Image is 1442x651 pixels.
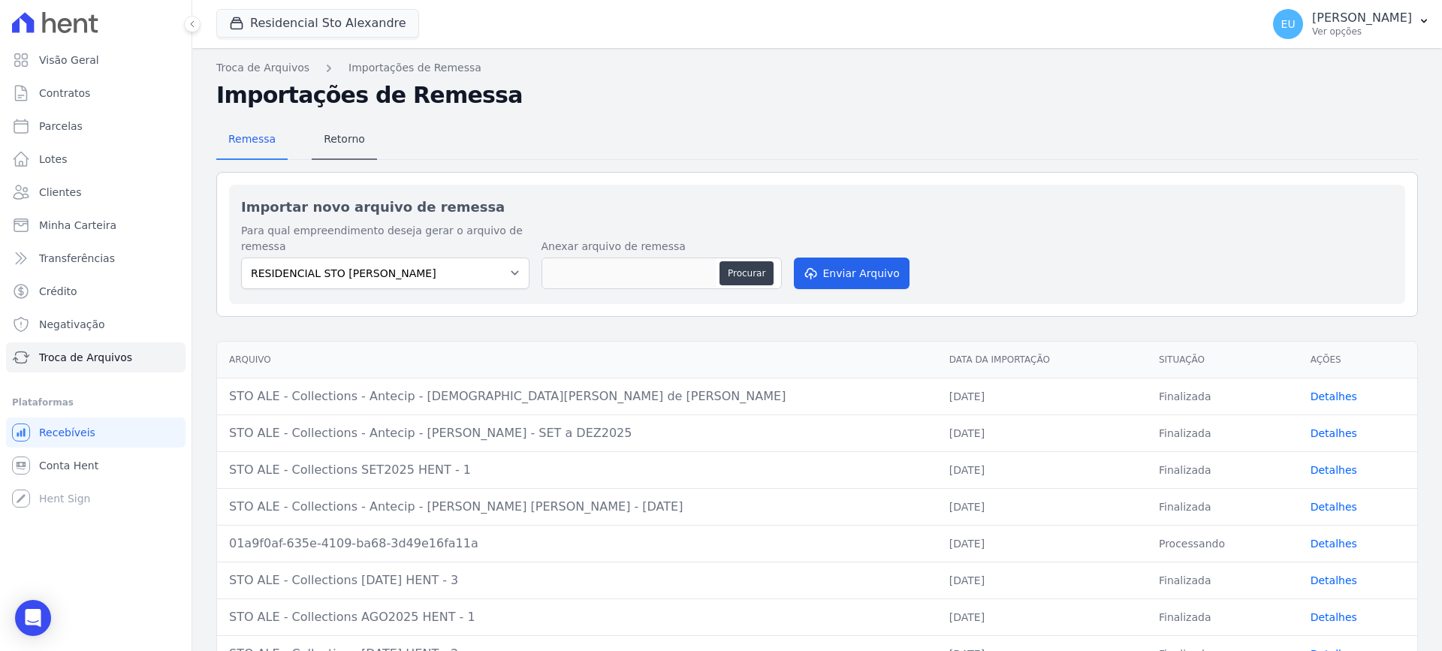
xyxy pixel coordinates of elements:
[39,152,68,167] span: Lotes
[39,86,90,101] span: Contratos
[219,124,285,154] span: Remessa
[1147,525,1299,562] td: Processando
[217,342,937,378] th: Arquivo
[229,424,925,442] div: STO ALE - Collections - Antecip - [PERSON_NAME] - SET a DEZ2025
[937,525,1147,562] td: [DATE]
[937,451,1147,488] td: [DATE]
[39,185,81,200] span: Clientes
[229,387,925,405] div: STO ALE - Collections - Antecip - [DEMOGRAPHIC_DATA][PERSON_NAME] de [PERSON_NAME]
[12,393,179,411] div: Plataformas
[39,350,132,365] span: Troca de Arquivos
[6,144,186,174] a: Lotes
[1299,342,1417,378] th: Ações
[39,53,99,68] span: Visão Geral
[1147,562,1299,598] td: Finalizada
[229,461,925,479] div: STO ALE - Collections SET2025 HENT - 1
[229,608,925,626] div: STO ALE - Collections AGO2025 HENT - 1
[1281,19,1296,29] span: EU
[39,458,98,473] span: Conta Hent
[15,600,51,636] div: Open Intercom Messenger
[6,276,186,306] a: Crédito
[937,342,1147,378] th: Data da Importação
[6,309,186,339] a: Negativação
[1147,414,1299,451] td: Finalizada
[6,417,186,448] a: Recebíveis
[937,562,1147,598] td: [DATE]
[229,535,925,553] div: 01a9f0af-635e-4109-ba68-3d49e16fa11a
[1311,538,1357,550] a: Detalhes
[1147,488,1299,525] td: Finalizada
[542,239,782,255] label: Anexar arquivo de remessa
[1311,464,1357,476] a: Detalhes
[1311,390,1357,402] a: Detalhes
[1311,574,1357,586] a: Detalhes
[6,451,186,481] a: Conta Hent
[794,258,910,289] button: Enviar Arquivo
[1312,26,1412,38] p: Ver opções
[39,251,115,266] span: Transferências
[216,82,1418,109] h2: Importações de Remessa
[216,60,309,76] a: Troca de Arquivos
[229,571,925,589] div: STO ALE - Collections [DATE] HENT - 3
[6,111,186,141] a: Parcelas
[39,317,105,332] span: Negativação
[241,223,529,255] label: Para qual empreendimento deseja gerar o arquivo de remessa
[937,414,1147,451] td: [DATE]
[1312,11,1412,26] p: [PERSON_NAME]
[39,425,95,440] span: Recebíveis
[39,218,116,233] span: Minha Carteira
[937,378,1147,414] td: [DATE]
[1147,378,1299,414] td: Finalizada
[6,45,186,75] a: Visão Geral
[39,119,83,134] span: Parcelas
[6,78,186,108] a: Contratos
[229,498,925,516] div: STO ALE - Collections - Antecip - [PERSON_NAME] [PERSON_NAME] - [DATE]
[216,60,1418,76] nav: Breadcrumb
[1311,501,1357,513] a: Detalhes
[6,210,186,240] a: Minha Carteira
[1311,427,1357,439] a: Detalhes
[6,177,186,207] a: Clientes
[216,121,377,160] nav: Tab selector
[1147,451,1299,488] td: Finalizada
[719,261,774,285] button: Procurar
[937,598,1147,635] td: [DATE]
[216,9,419,38] button: Residencial Sto Alexandre
[1147,342,1299,378] th: Situação
[6,243,186,273] a: Transferências
[1261,3,1442,45] button: EU [PERSON_NAME] Ver opções
[6,342,186,372] a: Troca de Arquivos
[1311,611,1357,623] a: Detalhes
[315,124,374,154] span: Retorno
[241,197,1393,217] h2: Importar novo arquivo de remessa
[312,121,377,160] a: Retorno
[1147,598,1299,635] td: Finalizada
[216,121,288,160] a: Remessa
[937,488,1147,525] td: [DATE]
[39,284,77,299] span: Crédito
[348,60,481,76] a: Importações de Remessa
